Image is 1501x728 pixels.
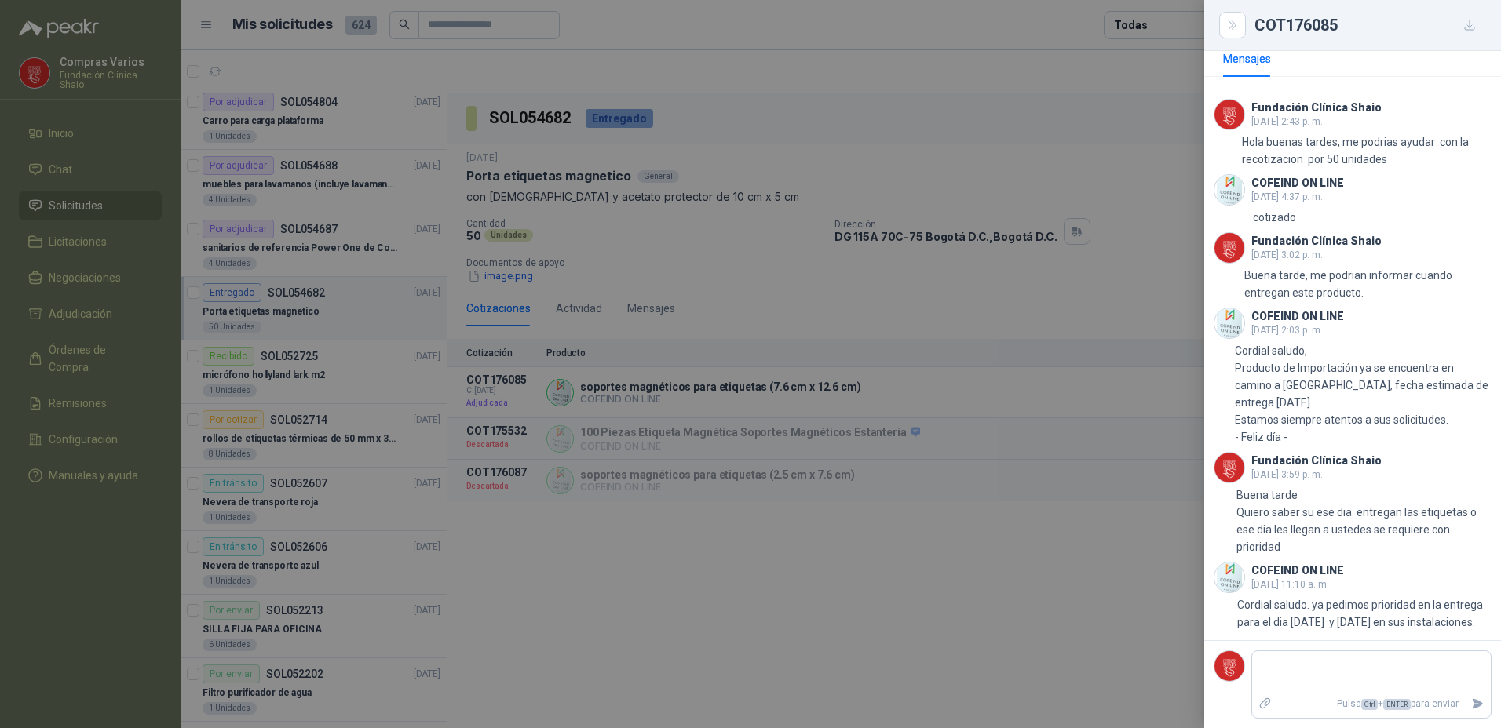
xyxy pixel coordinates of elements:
[1244,267,1492,301] p: Buena tarde, me podrian informar cuando entregan este producto.
[1251,566,1344,575] h3: COFEIND ON LINE
[1251,116,1323,127] span: [DATE] 2:43 p. m.
[1214,651,1244,681] img: Company Logo
[1251,191,1323,202] span: [DATE] 4:37 p. m.
[1254,13,1482,38] div: COT176085
[1251,312,1344,321] h3: COFEIND ON LINE
[1223,16,1242,35] button: Close
[1251,325,1323,336] span: [DATE] 2:03 p. m.
[1361,699,1378,710] span: Ctrl
[1214,562,1244,592] img: Company Logo
[1236,486,1492,555] p: Buena tarde Quiero saber su ese dia entregan las etiquetas o ese dia les llegan a ustedes se requ...
[1242,133,1492,168] p: Hola buenas tardes, me podrias ayudar con la recotizacion por 50 unidades
[1214,100,1244,129] img: Company Logo
[1465,690,1491,718] button: Enviar
[1223,50,1271,67] div: Mensajes
[1251,104,1382,112] h3: Fundación Clínica Shaio
[1251,237,1382,246] h3: Fundación Clínica Shaio
[1237,596,1492,631] p: Cordial saludo. ya pedimos prioridad en la entrega para el dia [DATE] y [DATE] en sus instalaciones.
[1251,249,1323,260] span: [DATE] 3:02 p. m.
[1214,175,1244,205] img: Company Logo
[1251,469,1323,480] span: [DATE] 3:59 p. m.
[1235,342,1492,446] p: Cordial saludo, Producto de Importación ya se encuentra en camino a [GEOGRAPHIC_DATA], fecha esti...
[1279,690,1466,718] p: Pulsa + para enviar
[1252,690,1279,718] label: Adjuntar archivos
[1251,179,1344,187] h3: COFEIND ON LINE
[1214,233,1244,263] img: Company Logo
[1253,209,1296,226] p: cotizado
[1214,308,1244,338] img: Company Logo
[1251,579,1329,590] span: [DATE] 11:10 a. m.
[1214,453,1244,482] img: Company Logo
[1383,699,1411,710] span: ENTER
[1251,457,1382,465] h3: Fundación Clínica Shaio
